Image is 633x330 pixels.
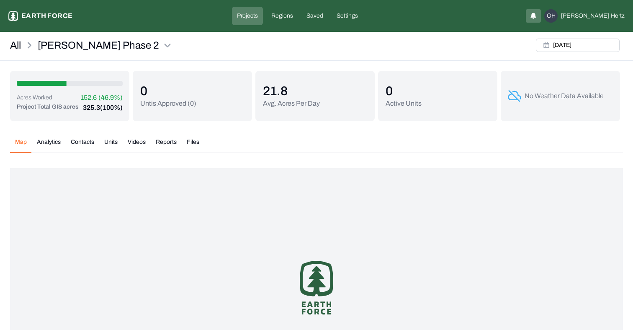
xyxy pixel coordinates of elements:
[386,83,422,99] p: 0
[140,83,196,99] p: 0
[263,99,320,109] p: Avg. Acres Per Day
[83,103,123,113] p: 325.3 (100%)
[237,12,258,20] p: Projects
[66,138,99,153] button: Contacts
[123,138,151,153] button: Videos
[386,99,422,109] p: Active Units
[98,93,123,103] p: (46.9%)
[10,39,21,52] a: All
[151,138,182,153] button: Reports
[38,39,159,52] p: [PERSON_NAME] Phase 2
[232,7,263,25] a: Projects
[21,11,72,21] p: Earth force
[271,12,293,20] p: Regions
[17,103,79,113] p: Project Total GIS acres
[32,138,66,153] button: Analytics
[337,12,358,20] p: Settings
[80,93,97,103] p: 152.6
[332,7,363,25] a: Settings
[140,99,196,109] p: Untis Approved ( 0 )
[561,12,609,20] span: [PERSON_NAME]
[301,7,328,25] a: Saved
[611,12,625,20] span: Hertz
[525,91,604,101] p: No Weather Data Available
[536,39,620,52] button: [DATE]
[544,9,558,23] div: OH
[182,138,204,153] button: Files
[17,94,52,102] p: Acres Worked
[263,83,320,99] p: 21.8
[8,11,18,21] img: earthforce-logo-white-uG4MPadI.svg
[266,7,298,25] a: Regions
[306,12,323,20] p: Saved
[544,9,625,23] button: OH[PERSON_NAME]Hertz
[10,138,32,153] button: Map
[99,138,123,153] button: Units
